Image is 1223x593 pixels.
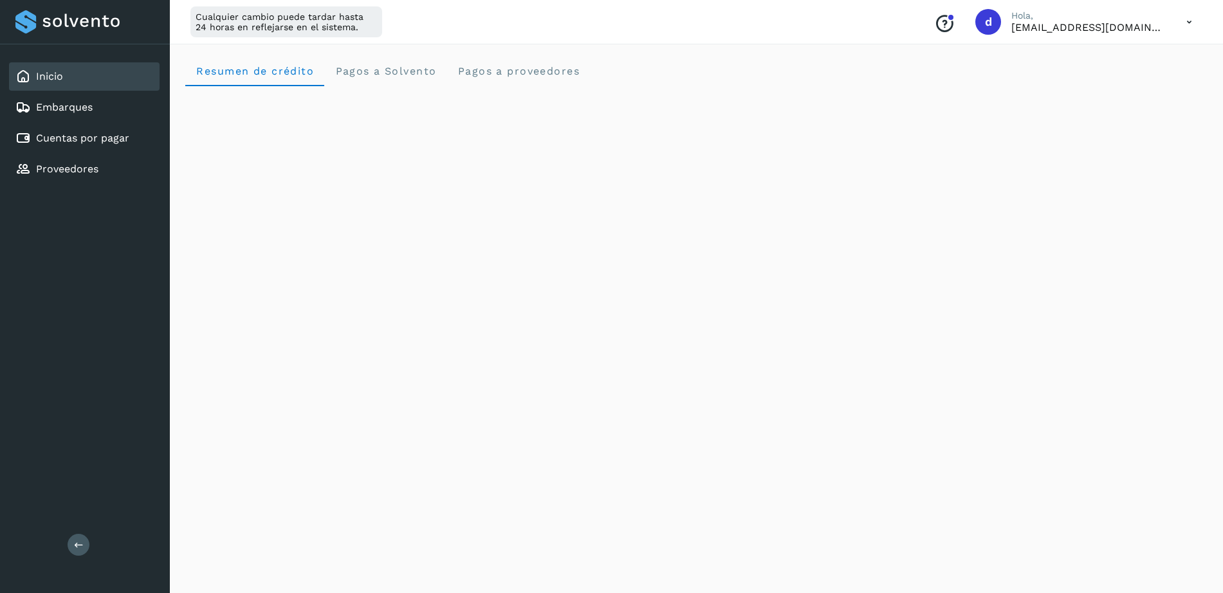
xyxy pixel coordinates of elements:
a: Cuentas por pagar [36,132,129,144]
div: Embarques [9,93,160,122]
div: Proveedores [9,155,160,183]
a: Proveedores [36,163,98,175]
span: Pagos a Solvento [335,65,436,77]
p: Hola, [1011,10,1166,21]
a: Inicio [36,70,63,82]
div: Cuentas por pagar [9,124,160,152]
span: Resumen de crédito [196,65,314,77]
p: darredondor@pochteca.net [1011,21,1166,33]
span: Pagos a proveedores [457,65,580,77]
div: Cualquier cambio puede tardar hasta 24 horas en reflejarse en el sistema. [190,6,382,37]
div: Inicio [9,62,160,91]
a: Embarques [36,101,93,113]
